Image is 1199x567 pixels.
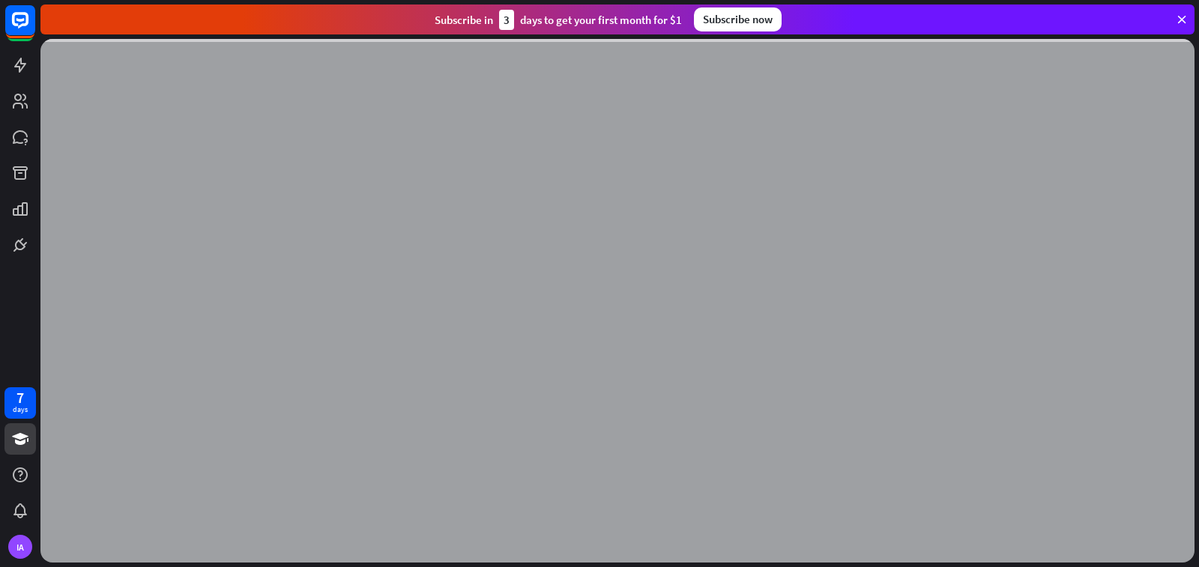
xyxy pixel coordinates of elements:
div: days [13,404,28,415]
div: 7 [16,391,24,404]
a: 7 days [4,387,36,419]
div: Subscribe in days to get your first month for $1 [435,10,682,30]
div: 3 [499,10,514,30]
div: Subscribe now [694,7,782,31]
div: IA [8,535,32,559]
